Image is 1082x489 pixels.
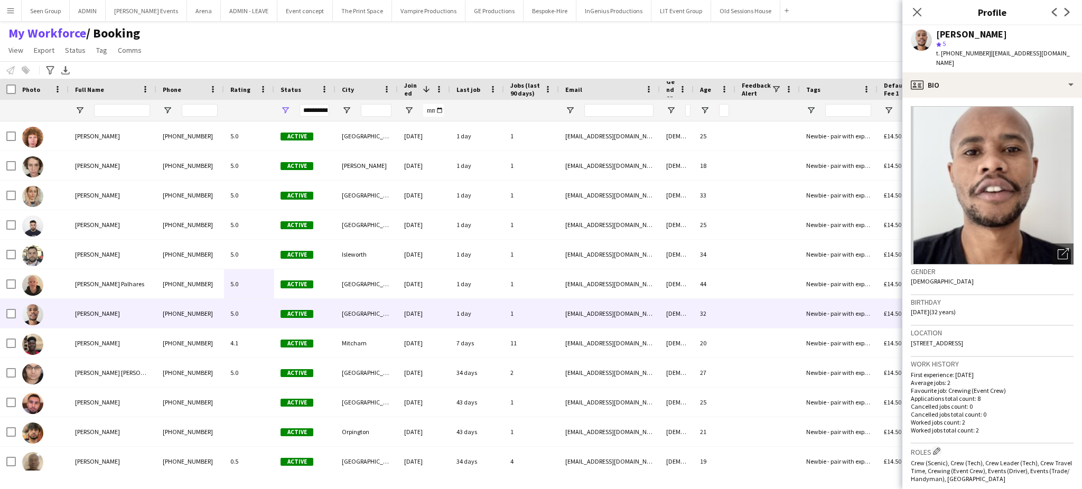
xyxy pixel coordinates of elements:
div: 1 day [450,151,504,180]
span: 5 [943,40,946,48]
span: Status [281,86,301,93]
div: 18 [694,151,735,180]
button: LIT Event Group [651,1,711,21]
h3: Work history [911,359,1074,369]
div: 1 [504,121,559,151]
div: [EMAIL_ADDRESS][DOMAIN_NAME] [559,417,660,446]
div: 1 [504,269,559,298]
img: Bryony Neylan-Francis [22,186,43,207]
div: [DEMOGRAPHIC_DATA] [660,240,694,269]
div: 1 [504,151,559,180]
div: 5.0 [224,210,274,239]
span: Active [281,399,313,407]
img: Caleb Caffoor [22,215,43,237]
div: Bio [902,72,1082,98]
span: £14.50 [884,398,901,406]
span: £14.50 [884,280,901,288]
div: [DATE] [398,240,450,269]
span: Active [281,251,313,259]
button: Open Filter Menu [281,106,290,115]
div: 20 [694,328,735,358]
div: 44 [694,269,735,298]
span: Crew (Scenic), Crew (Tech), Crew Leader (Tech), Crew Travel Time, Crewing (Event Crew), Events (D... [911,459,1072,483]
span: [DEMOGRAPHIC_DATA] [911,277,974,285]
div: Open photos pop-in [1052,243,1074,265]
div: Orpington [335,417,398,446]
span: Tags [806,86,820,93]
div: 25 [694,388,735,417]
div: [DEMOGRAPHIC_DATA] [660,358,694,387]
div: 1 day [450,299,504,328]
div: Newbie - pair with experienced crew [800,269,878,298]
div: [PHONE_NUMBER] [156,417,224,446]
span: Active [281,428,313,436]
p: Worked jobs count: 2 [911,418,1074,426]
div: [DATE] [398,447,450,476]
div: Newbie - pair with experienced crew [800,299,878,328]
img: Fagner Magalhaes Palhares [22,275,43,296]
span: [PERSON_NAME] [75,191,120,199]
div: 25 [694,121,735,151]
div: 34 days [450,358,504,387]
p: Cancelled jobs total count: 0 [911,410,1074,418]
div: [PHONE_NUMBER] [156,328,224,358]
img: Kyrese West [22,452,43,473]
span: [PERSON_NAME] [75,132,120,140]
a: My Workforce [8,25,86,41]
div: [GEOGRAPHIC_DATA] [335,447,398,476]
div: [PHONE_NUMBER] [156,388,224,417]
span: Active [281,133,313,140]
div: Mitcham [335,328,398,358]
img: Giorgio Minoletti [22,393,43,414]
button: Open Filter Menu [163,106,172,115]
span: £14.50 [884,132,901,140]
div: [GEOGRAPHIC_DATA] [335,210,398,239]
div: 34 days [450,447,504,476]
span: Active [281,221,313,229]
div: [PHONE_NUMBER] [156,210,224,239]
div: 1 [504,417,559,446]
button: Open Filter Menu [404,106,414,115]
div: 43 days [450,388,504,417]
div: Newbie - pair with experienced crew [800,151,878,180]
div: Newbie - pair with experienced crew [800,328,878,358]
span: View [8,45,23,55]
span: Status [65,45,86,55]
input: Gender Filter Input [685,104,691,117]
div: 4.1 [224,328,274,358]
div: [GEOGRAPHIC_DATA] [335,269,398,298]
span: [PERSON_NAME] [75,398,120,406]
span: £14.50 [884,369,901,377]
a: Export [30,43,59,57]
span: £14.50 [884,221,901,229]
div: [EMAIL_ADDRESS][DOMAIN_NAME] [559,328,660,358]
div: [PHONE_NUMBER] [156,181,224,210]
button: InGenius Productions [576,1,651,21]
button: Seen Group [22,1,70,21]
div: [EMAIL_ADDRESS][DOMAIN_NAME] [559,299,660,328]
span: City [342,86,354,93]
div: Newbie - pair with experienced crew [800,181,878,210]
div: Isleworth [335,240,398,269]
div: Newbie - pair with experienced crew [800,417,878,446]
div: [DEMOGRAPHIC_DATA] [660,269,694,298]
button: Bespoke-Hire [524,1,576,21]
div: 1 day [450,181,504,210]
div: Newbie - pair with experienced crew [800,447,878,476]
span: Active [281,162,313,170]
div: [PERSON_NAME] [335,151,398,180]
div: 5.0 [224,151,274,180]
div: 1 day [450,210,504,239]
div: 43 days [450,417,504,446]
span: £14.50 [884,339,901,347]
a: Tag [92,43,111,57]
div: [DATE] [398,328,450,358]
button: Old Sessions House [711,1,780,21]
div: [DATE] [398,121,450,151]
span: Rating [230,86,250,93]
div: Newbie - pair with experienced crew [800,210,878,239]
div: 1 day [450,240,504,269]
div: [EMAIL_ADDRESS][DOMAIN_NAME] [559,240,660,269]
div: [PHONE_NUMBER] [156,447,224,476]
button: Open Filter Menu [75,106,85,115]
